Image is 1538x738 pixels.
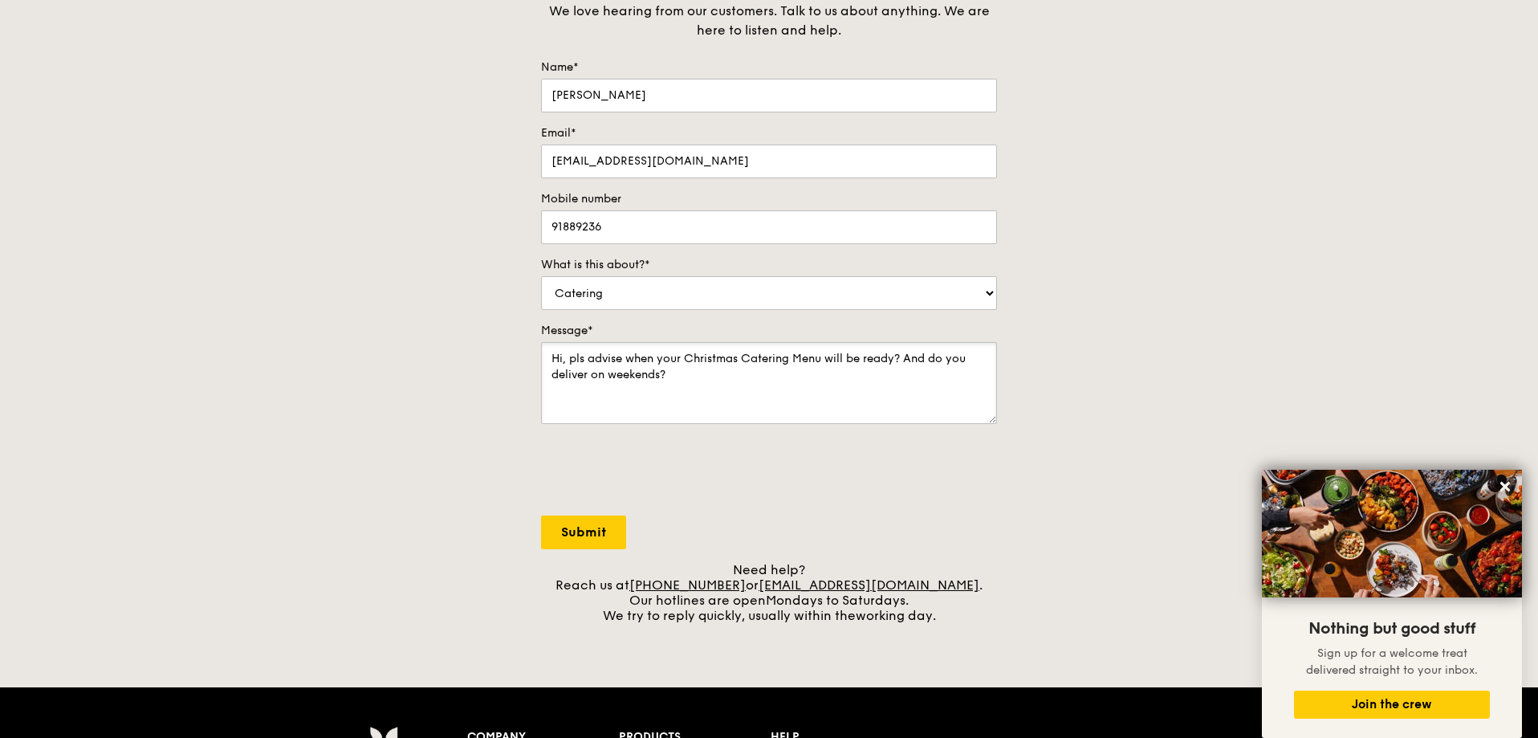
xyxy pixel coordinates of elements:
[541,516,626,549] input: Submit
[1262,470,1522,597] img: DSC07876-Edit02-Large.jpeg
[1294,691,1490,719] button: Join the crew
[541,562,997,623] div: Need help? Reach us at or . Our hotlines are open We try to reply quickly, usually within the
[1308,619,1475,638] span: Nothing but good stuff
[766,593,909,608] span: Mondays to Saturdays.
[541,59,997,75] label: Name*
[541,191,997,207] label: Mobile number
[541,125,997,141] label: Email*
[541,323,997,339] label: Message*
[541,440,785,503] iframe: reCAPTCHA
[541,257,997,273] label: What is this about?*
[541,2,997,40] div: We love hearing from our customers. Talk to us about anything. We are here to listen and help.
[629,577,746,593] a: [PHONE_NUMBER]
[1492,474,1518,499] button: Close
[856,608,936,623] span: working day.
[759,577,979,593] a: [EMAIL_ADDRESS][DOMAIN_NAME]
[1306,646,1478,677] span: Sign up for a welcome treat delivered straight to your inbox.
